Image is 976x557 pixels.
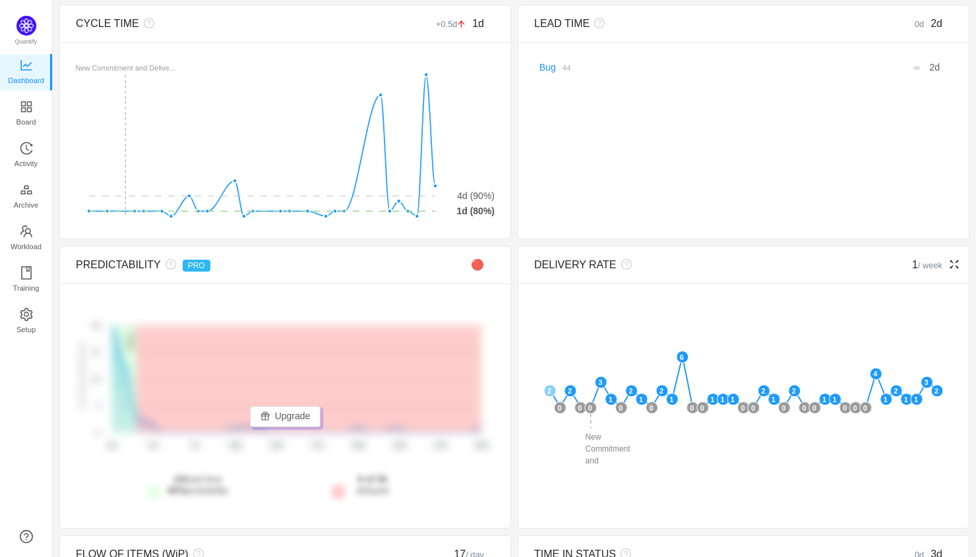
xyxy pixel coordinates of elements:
[472,18,484,29] span: 1d
[8,67,44,94] span: Dashboard
[534,18,590,29] span: LEAD TIME
[20,266,33,279] i: icon: book
[11,233,42,260] span: Workload
[190,442,198,451] tspan: 7d
[96,402,100,410] tspan: 5
[20,225,33,252] a: Workload
[92,322,100,330] tspan: 20
[20,183,33,196] i: icon: gold
[174,474,185,484] strong: 2d
[556,62,570,73] a: 44
[912,259,942,270] span: 1
[139,18,154,28] i: icon: question-circle
[929,62,934,73] span: 2
[168,474,228,496] span: lead time
[16,109,36,135] span: Board
[471,259,484,270] span: 🔴
[76,18,139,29] span: CYCLE TIME
[148,442,157,451] tspan: 4d
[20,59,33,86] a: Dashboard
[436,19,472,29] small: +0.5d
[20,142,33,155] i: icon: history
[392,442,406,451] tspan: 24d
[20,59,33,72] i: icon: line-chart
[13,275,39,301] span: Training
[20,225,33,238] i: icon: team
[475,442,488,451] tspan: 30d
[929,62,940,73] span: d
[15,150,38,177] span: Activity
[78,343,86,411] text: # of items delivered
[96,428,100,436] tspan: 0
[918,260,942,270] small: / week
[161,259,176,270] i: icon: question-circle
[20,308,33,335] a: Setup
[351,442,365,451] tspan: 20d
[16,316,36,343] span: Setup
[915,19,930,29] small: 0d
[20,308,33,321] i: icon: setting
[590,18,605,28] i: icon: question-circle
[457,20,466,28] i: icon: arrow-up
[583,428,599,493] div: New Commitment and Delivery Points
[92,375,100,383] tspan: 10
[930,18,942,29] span: 2d
[14,192,38,218] span: Archive
[270,442,283,451] tspan: 14d
[20,530,33,543] a: icon: question-circle
[107,442,116,451] tspan: 0d
[534,257,848,273] div: DELIVERY RATE
[356,474,388,496] span: delayed
[15,38,38,45] span: Quantify
[20,101,33,127] a: Board
[76,257,390,273] div: PREDICTABILITY
[20,142,33,169] a: Activity
[168,485,228,496] span: probability
[20,100,33,113] i: icon: appstore
[168,485,186,496] strong: 80%
[434,442,447,451] tspan: 27d
[311,442,324,451] tspan: 17d
[183,260,210,272] span: PRO
[942,259,960,270] i: icon: fullscreen
[250,406,321,427] button: icon: giftUpgrade
[20,184,33,210] a: Archive
[617,259,632,270] i: icon: question-circle
[20,267,33,293] a: Training
[92,349,100,357] tspan: 15
[228,442,241,451] tspan: 10d
[563,64,570,72] small: 44
[16,16,36,36] img: Quantify
[539,62,556,73] a: Bug
[358,474,387,484] strong: 8 of 36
